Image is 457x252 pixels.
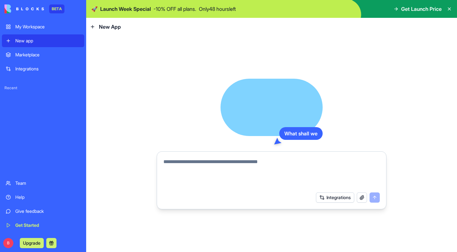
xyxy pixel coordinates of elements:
[2,48,84,61] a: Marketplace
[3,238,13,248] span: B
[4,4,44,13] img: logo
[100,5,151,13] span: Launch Week Special
[199,5,236,13] p: Only 48 hours left
[20,238,44,248] button: Upgrade
[2,34,84,47] a: New app
[15,66,80,72] div: Integrations
[2,85,84,90] span: Recent
[2,205,84,218] a: Give feedback
[2,62,84,75] a: Integrations
[2,177,84,190] a: Team
[2,20,84,33] a: My Workspace
[154,5,196,13] p: - 10 % OFF all plans.
[15,208,80,214] div: Give feedback
[15,194,80,200] div: Help
[20,240,44,246] a: Upgrade
[15,222,80,228] div: Get Started
[279,127,323,140] div: What shall we
[15,24,80,30] div: My Workspace
[4,4,64,13] a: BETA
[15,180,80,186] div: Team
[15,38,80,44] div: New app
[49,4,64,13] div: BETA
[316,192,354,203] button: Integrations
[2,191,84,204] a: Help
[99,23,121,31] span: New App
[401,5,442,13] span: Get Launch Price
[15,52,80,58] div: Marketplace
[2,219,84,232] a: Get Started
[91,5,98,13] span: 🚀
